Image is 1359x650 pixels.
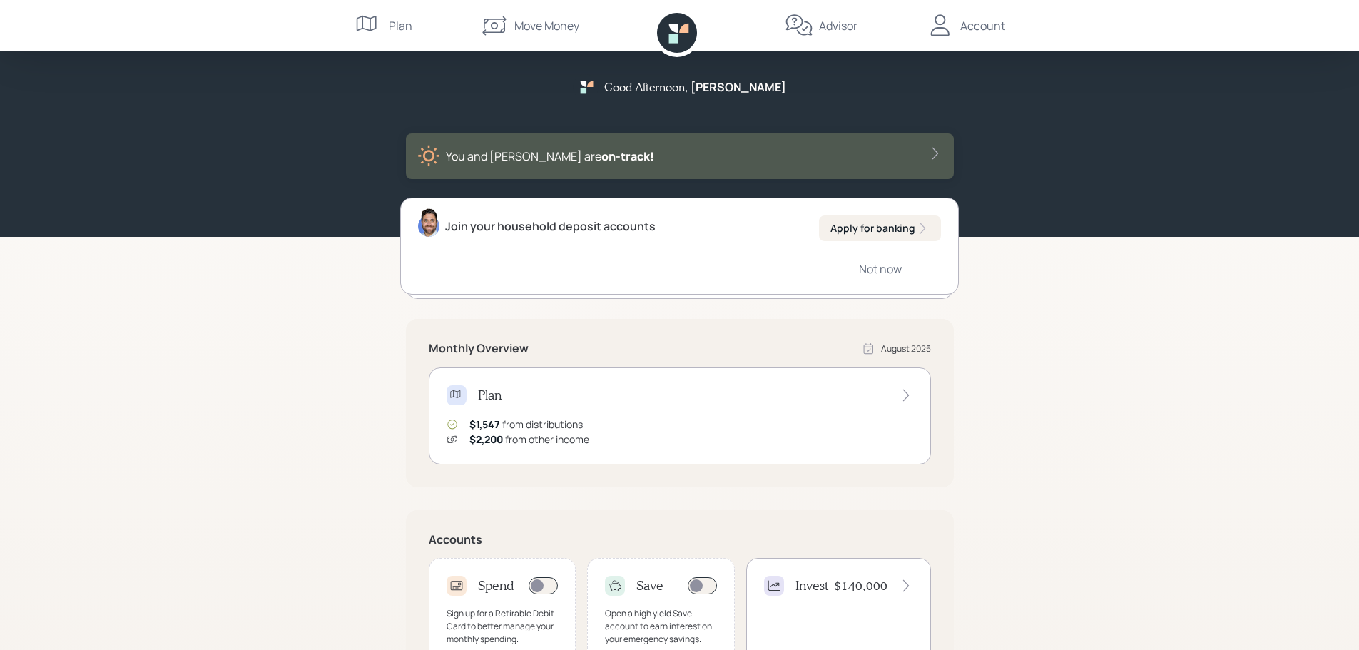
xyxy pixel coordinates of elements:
[478,578,514,594] h4: Spend
[417,145,440,168] img: sunny-XHVQM73Q.digested.png
[429,342,529,355] h5: Monthly Overview
[389,17,412,34] div: Plan
[469,417,500,431] span: $1,547
[446,148,654,165] div: You and [PERSON_NAME] are
[834,578,887,594] h4: $140,000
[819,17,857,34] div: Advisor
[447,607,559,646] div: Sign up for a Retirable Debit Card to better manage your monthly spending.
[601,148,654,164] span: on‑track!
[445,218,656,235] div: Join your household deposit accounts
[881,342,931,355] div: August 2025
[469,432,503,446] span: $2,200
[795,578,828,594] h4: Invest
[604,80,688,93] h5: Good Afternoon ,
[819,215,941,241] button: Apply for banking
[418,208,439,237] img: michael-russo-headshot.png
[469,432,589,447] div: from other income
[691,81,786,94] h5: [PERSON_NAME]
[830,221,930,235] div: Apply for banking
[960,17,1005,34] div: Account
[469,417,583,432] div: from distributions
[429,533,931,547] h5: Accounts
[605,607,717,646] div: Open a high yield Save account to earn interest on your emergency savings.
[478,387,502,403] h4: Plan
[514,17,579,34] div: Move Money
[636,578,663,594] h4: Save
[859,261,902,277] div: Not now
